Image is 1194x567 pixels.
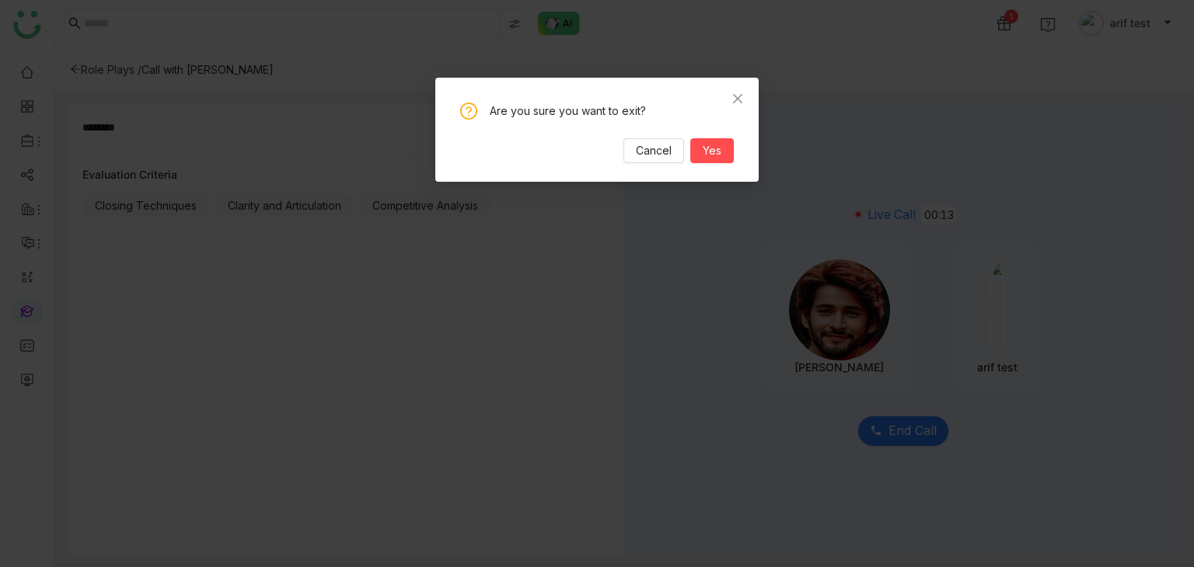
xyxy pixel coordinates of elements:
[490,103,734,120] div: Are you sure you want to exit?
[623,138,684,163] button: Cancel
[636,142,672,159] span: Cancel
[717,78,759,120] button: Close
[690,138,734,163] button: Yes
[703,142,721,159] span: Yes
